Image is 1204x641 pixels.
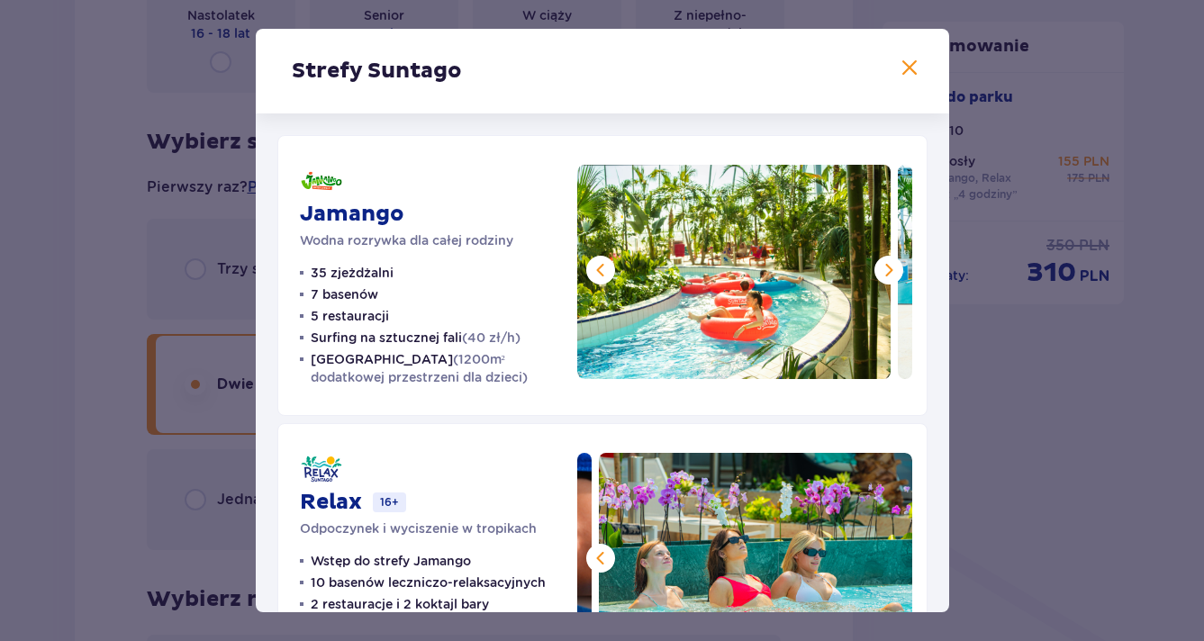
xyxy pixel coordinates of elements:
[300,519,537,537] p: Odpoczynek i wyciszenie w tropikach
[292,58,462,85] p: Strefy Suntago
[300,231,513,249] p: Wodna rozrywka dla całej rodziny
[311,552,471,570] p: Wstęp do strefy Jamango
[300,165,343,197] img: Jamango logo
[300,453,343,485] img: Relax logo
[311,595,489,613] p: 2 restauracje i 2 koktajl bary
[373,492,406,512] p: 16+
[311,350,556,386] p: [GEOGRAPHIC_DATA]
[311,573,546,591] p: 10 basenów leczniczo-relaksacyjnych
[300,201,404,228] p: Jamango
[577,165,891,379] img: Jamango
[311,307,389,325] p: 5 restauracji
[300,489,362,516] p: Relax
[311,264,394,282] p: 35 zjeżdżalni
[311,329,521,347] p: Surfing na sztucznej fali
[311,285,378,303] p: 7 basenów
[462,330,521,345] span: (40 zł/h)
